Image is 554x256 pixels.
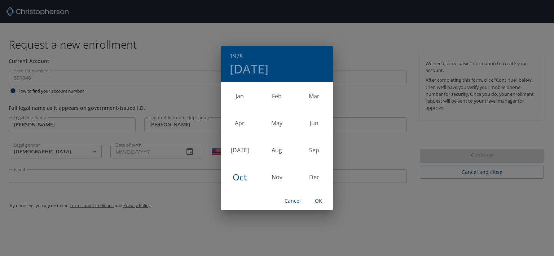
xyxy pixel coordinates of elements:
[296,82,333,109] div: Mar
[258,136,295,163] div: Aug
[296,163,333,190] div: Dec
[221,109,258,136] div: Apr
[307,194,330,208] button: OK
[221,136,258,163] div: [DATE]
[284,197,301,206] span: Cancel
[221,163,258,190] div: Oct
[296,136,333,163] div: Sep
[310,197,327,206] span: OK
[258,82,295,109] div: Feb
[258,163,295,190] div: Nov
[281,194,304,208] button: Cancel
[296,109,333,136] div: Jun
[230,51,243,61] button: 1978
[230,61,268,76] button: [DATE]
[258,109,295,136] div: May
[221,82,258,109] div: Jan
